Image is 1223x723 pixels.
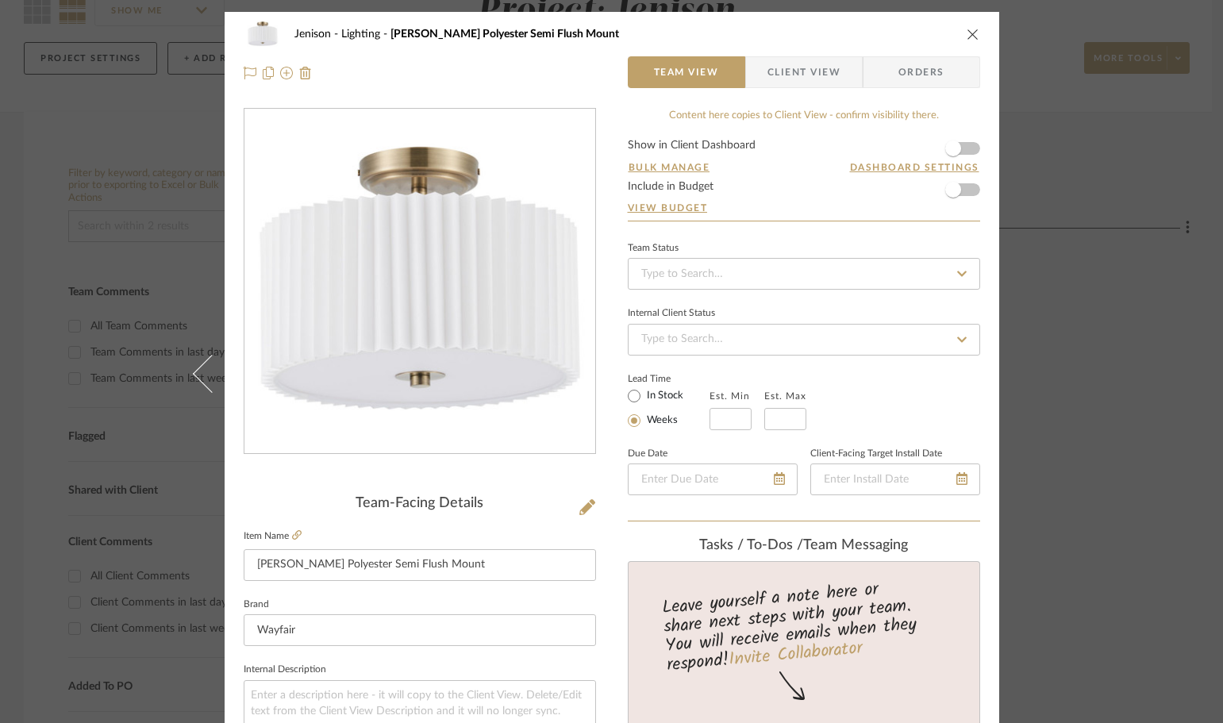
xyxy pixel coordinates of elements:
span: Tasks / To-Dos / [699,538,803,552]
span: Lighting [341,29,390,40]
label: Internal Description [244,666,326,674]
button: close [966,27,980,41]
input: Enter Install Date [810,463,980,495]
div: Team-Facing Details [244,495,596,513]
span: Orders [881,56,962,88]
a: Invite Collaborator [727,635,863,675]
span: Client View [767,56,840,88]
div: 0 [244,110,595,454]
label: Client-Facing Target Install Date [810,450,942,458]
button: Dashboard Settings [849,160,980,175]
div: Team Status [628,244,679,252]
mat-radio-group: Select item type [628,386,710,430]
label: Brand [244,601,269,609]
input: Enter Item Name [244,549,596,581]
a: View Budget [628,202,980,214]
input: Enter Brand [244,614,596,646]
button: Bulk Manage [628,160,711,175]
label: Item Name [244,529,302,543]
img: f2b7b0c3-7cad-4ab3-af2b-c3f52519a518_48x40.jpg [244,18,282,50]
label: Lead Time [628,371,710,386]
input: Enter Due Date [628,463,798,495]
img: f2b7b0c3-7cad-4ab3-af2b-c3f52519a518_436x436.jpg [248,110,592,454]
label: Due Date [628,450,667,458]
input: Type to Search… [628,324,980,356]
div: Internal Client Status [628,310,715,317]
label: In Stock [644,389,683,403]
span: [PERSON_NAME] Polyester Semi Flush Mount [390,29,619,40]
label: Weeks [644,413,678,428]
div: Leave yourself a note here or share next steps with your team. You will receive emails when they ... [625,572,982,679]
label: Est. Max [764,390,806,402]
div: Content here copies to Client View - confirm visibility there. [628,108,980,124]
span: Jenison [294,29,341,40]
input: Type to Search… [628,258,980,290]
div: team Messaging [628,537,980,555]
span: Team View [654,56,719,88]
label: Est. Min [710,390,750,402]
img: Remove from project [299,67,312,79]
